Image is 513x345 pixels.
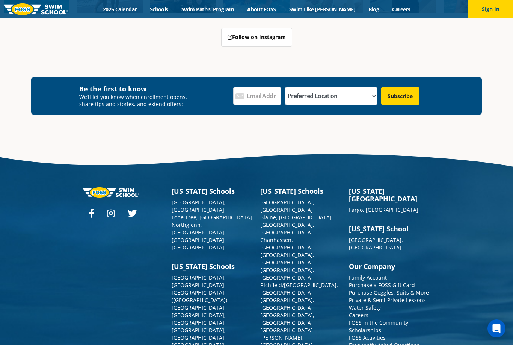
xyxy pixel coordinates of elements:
[349,327,381,334] a: Scholarships
[172,312,226,326] a: [GEOGRAPHIC_DATA], [GEOGRAPHIC_DATA]
[487,319,505,337] div: Open Intercom Messenger
[172,236,226,251] a: [GEOGRAPHIC_DATA], [GEOGRAPHIC_DATA]
[349,206,418,213] a: Fargo, [GEOGRAPHIC_DATA]
[349,263,430,270] h3: Our Company
[233,87,281,105] input: Email Address
[172,214,252,221] a: Lone Tree, [GEOGRAPHIC_DATA]
[349,319,408,326] a: FOSS in the Community
[381,87,419,105] input: Subscribe
[260,221,314,236] a: [GEOGRAPHIC_DATA], [GEOGRAPHIC_DATA]
[172,199,226,213] a: [GEOGRAPHIC_DATA], [GEOGRAPHIC_DATA]
[260,214,332,221] a: Blaine, [GEOGRAPHIC_DATA]
[260,281,338,296] a: Richfield/[GEOGRAPHIC_DATA], [GEOGRAPHIC_DATA]
[349,289,429,296] a: Purchase Goggles, Suits & More
[172,187,253,195] h3: [US_STATE] Schools
[172,289,229,311] a: [GEOGRAPHIC_DATA] ([GEOGRAPHIC_DATA]), [GEOGRAPHIC_DATA]
[96,6,143,13] a: 2025 Calendar
[79,84,192,93] h4: Be the first to know
[221,28,292,47] a: Follow on Instagram
[172,221,224,236] a: Northglenn, [GEOGRAPHIC_DATA]
[260,199,314,213] a: [GEOGRAPHIC_DATA], [GEOGRAPHIC_DATA]
[282,6,362,13] a: Swim Like [PERSON_NAME]
[260,236,313,251] a: Chanhassen, [GEOGRAPHIC_DATA]
[83,187,139,198] img: Foss-logo-horizontal-white.svg
[349,296,426,304] a: Private & Semi-Private Lessons
[260,187,341,195] h3: [US_STATE] Schools
[172,327,226,341] a: [GEOGRAPHIC_DATA], [GEOGRAPHIC_DATA]
[260,312,314,326] a: [GEOGRAPHIC_DATA], [GEOGRAPHIC_DATA]
[260,296,314,311] a: [GEOGRAPHIC_DATA], [GEOGRAPHIC_DATA]
[349,187,430,202] h3: [US_STATE][GEOGRAPHIC_DATA]
[175,6,240,13] a: Swim Path® Program
[260,251,314,266] a: [GEOGRAPHIC_DATA], [GEOGRAPHIC_DATA]
[143,6,175,13] a: Schools
[172,274,226,289] a: [GEOGRAPHIC_DATA], [GEOGRAPHIC_DATA]
[349,304,381,311] a: Water Safety
[386,6,417,13] a: Careers
[349,281,415,289] a: Purchase a FOSS Gift Card
[241,6,283,13] a: About FOSS
[349,225,430,233] h3: [US_STATE] School
[349,312,368,319] a: Careers
[349,236,403,251] a: [GEOGRAPHIC_DATA], [GEOGRAPHIC_DATA]
[4,3,68,15] img: FOSS Swim School Logo
[349,274,387,281] a: Family Account
[349,334,386,341] a: FOSS Activities
[79,93,192,108] p: We’ll let you know when enrollment opens, share tips and stories, and extend offers:
[362,6,386,13] a: Blog
[172,263,253,270] h3: [US_STATE] Schools
[260,266,314,281] a: [GEOGRAPHIC_DATA], [GEOGRAPHIC_DATA]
